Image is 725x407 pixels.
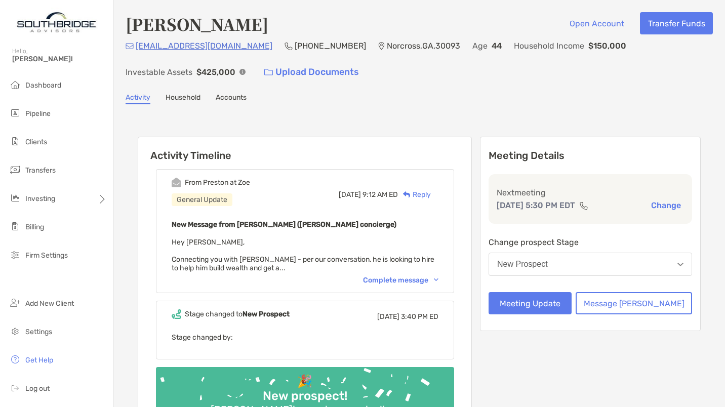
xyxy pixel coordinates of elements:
[136,39,272,52] p: [EMAIL_ADDRESS][DOMAIN_NAME]
[25,251,68,260] span: Firm Settings
[9,192,21,204] img: investing icon
[138,137,471,161] h6: Activity Timeline
[258,61,366,83] a: Upload Documents
[9,78,21,91] img: dashboard icon
[497,199,575,212] p: [DATE] 5:30 PM EDT
[126,93,150,104] a: Activity
[497,186,684,199] p: Next meeting
[9,164,21,176] img: transfers icon
[677,263,683,266] img: Open dropdown arrow
[378,42,385,50] img: Location Icon
[339,190,361,199] span: [DATE]
[9,382,21,394] img: logout icon
[285,42,293,50] img: Phone Icon
[648,200,684,211] button: Change
[640,12,713,34] button: Transfer Funds
[25,384,50,393] span: Log out
[172,220,396,229] b: New Message from [PERSON_NAME] ([PERSON_NAME] concierge)
[25,138,47,146] span: Clients
[9,135,21,147] img: clients icon
[12,55,107,63] span: [PERSON_NAME]!
[9,297,21,309] img: add_new_client icon
[472,39,488,52] p: Age
[12,4,101,40] img: Zoe Logo
[126,12,268,35] h4: [PERSON_NAME]
[25,109,51,118] span: Pipeline
[9,107,21,119] img: pipeline icon
[25,299,74,308] span: Add New Client
[185,310,290,318] div: Stage changed to
[576,292,692,314] button: Message [PERSON_NAME]
[9,220,21,232] img: billing icon
[514,39,584,52] p: Household Income
[172,331,438,344] p: Stage changed by:
[126,66,192,78] p: Investable Assets
[25,356,53,364] span: Get Help
[362,190,398,199] span: 9:12 AM ED
[166,93,200,104] a: Household
[264,69,273,76] img: button icon
[295,39,366,52] p: [PHONE_NUMBER]
[377,312,399,321] span: [DATE]
[172,178,181,187] img: Event icon
[403,191,411,198] img: Reply icon
[25,81,61,90] span: Dashboard
[172,309,181,319] img: Event icon
[398,189,431,200] div: Reply
[434,278,438,281] img: Chevron icon
[259,389,351,403] div: New prospect!
[363,276,438,284] div: Complete message
[497,260,548,269] div: New Prospect
[172,238,434,272] span: Hey [PERSON_NAME], Connecting you with [PERSON_NAME] - per our conversation, he is looking to hir...
[243,310,290,318] b: New Prospect
[25,328,52,336] span: Settings
[216,93,247,104] a: Accounts
[9,353,21,365] img: get-help icon
[579,201,588,210] img: communication type
[239,69,246,75] img: Info Icon
[387,39,460,52] p: Norcross , GA , 30093
[126,43,134,49] img: Email Icon
[588,39,626,52] p: $150,000
[185,178,250,187] div: From Preston at Zoe
[401,312,438,321] span: 3:40 PM ED
[489,253,692,276] button: New Prospect
[492,39,502,52] p: 44
[489,236,692,249] p: Change prospect Stage
[9,325,21,337] img: settings icon
[489,292,572,314] button: Meeting Update
[489,149,692,162] p: Meeting Details
[293,374,316,389] div: 🎉
[25,194,55,203] span: Investing
[561,12,632,34] button: Open Account
[196,66,235,78] p: $425,000
[9,249,21,261] img: firm-settings icon
[172,193,232,206] div: General Update
[25,166,56,175] span: Transfers
[25,223,44,231] span: Billing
